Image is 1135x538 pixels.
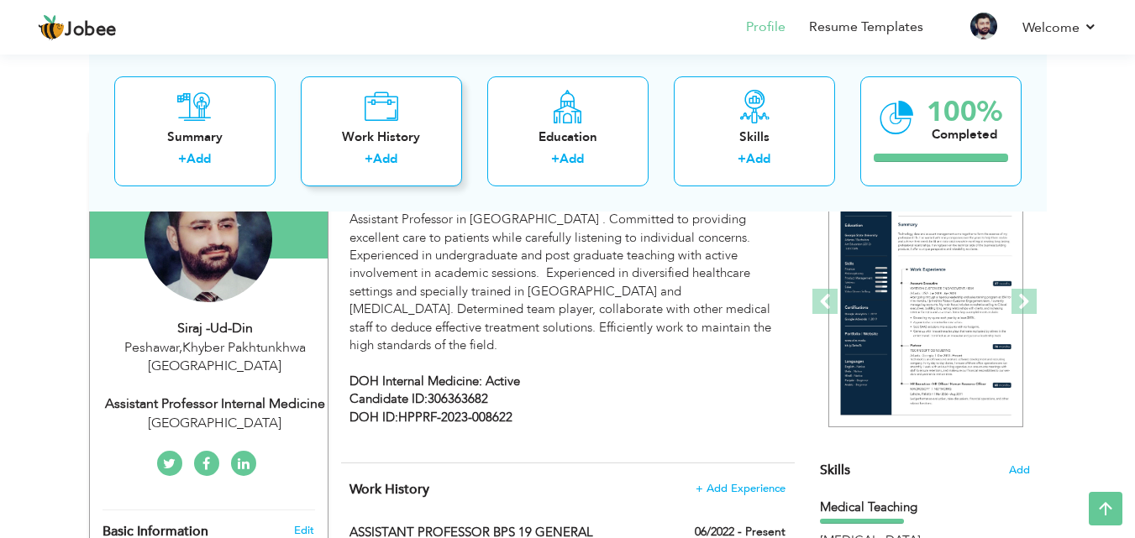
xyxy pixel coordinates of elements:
[738,150,746,168] label: +
[145,175,272,302] img: Siraj -Ud-Din
[551,150,560,168] label: +
[187,150,211,167] a: Add
[179,338,182,357] span: ,
[820,499,1030,516] div: Medical Teaching
[687,128,822,145] div: Skills
[102,394,328,414] div: Assistant Professor Internal Medicine
[501,128,635,145] div: Education
[349,480,429,499] span: Work History
[102,414,328,433] div: [GEOGRAPHIC_DATA]
[294,523,314,538] a: Edit
[314,128,449,145] div: Work History
[38,14,117,41] a: Jobee
[696,483,786,494] span: + Add Experience
[65,21,117,39] span: Jobee
[927,125,1002,143] div: Completed
[373,150,397,167] a: Add
[349,175,785,444] div: Skilled physician and Medical Teacher with 10+ years of experience in the medical unit with 7-yea...
[1009,462,1030,478] span: Add
[365,150,373,168] label: +
[102,319,328,338] div: Siraj -Ud-Din
[820,461,850,479] span: Skills
[746,150,770,167] a: Add
[1022,18,1097,38] a: Welcome
[560,150,584,167] a: Add
[128,128,262,145] div: Summary
[349,373,520,426] strong: DOH Internal Medicine: Active Candidate ID:306363682 DOH ID:HPPRF-2023-008622
[927,97,1002,125] div: 100%
[102,338,328,377] div: Peshawar Khyber Pakhtunkhwa [GEOGRAPHIC_DATA]
[349,481,785,498] h4: This helps to show the companies you have worked for.
[38,14,65,41] img: jobee.io
[970,13,997,39] img: Profile Img
[809,18,923,37] a: Resume Templates
[746,18,786,37] a: Profile
[178,150,187,168] label: +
